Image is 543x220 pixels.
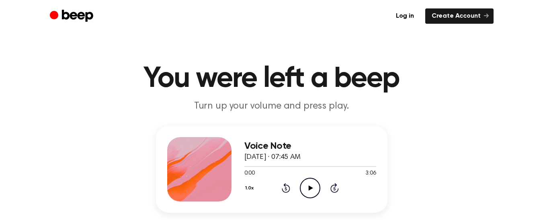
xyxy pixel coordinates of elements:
[365,169,376,178] span: 3:06
[244,181,257,195] button: 1.0x
[50,8,95,24] a: Beep
[244,154,301,161] span: [DATE] · 07:45 AM
[66,64,477,93] h1: You were left a beep
[425,8,494,24] a: Create Account
[244,141,376,152] h3: Voice Note
[117,100,426,113] p: Turn up your volume and press play.
[389,8,420,24] a: Log in
[244,169,255,178] span: 0:00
